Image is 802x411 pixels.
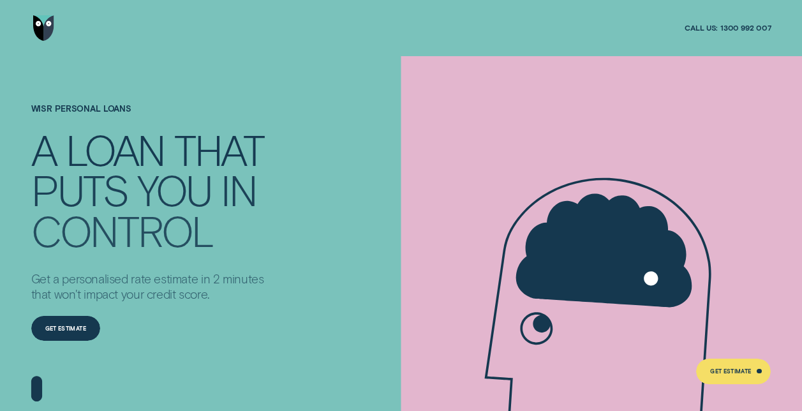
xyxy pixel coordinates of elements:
[31,130,56,170] div: A
[31,104,276,130] h1: Wisr Personal Loans
[685,23,718,33] span: Call us:
[31,170,128,210] div: PUTS
[31,130,276,248] h4: A LOAN THAT PUTS YOU IN CONTROL
[174,130,264,170] div: THAT
[33,15,54,41] img: Wisr
[720,23,771,33] span: 1300 992 007
[31,316,100,341] a: Get Estimate
[66,130,165,170] div: LOAN
[31,211,213,251] div: CONTROL
[31,272,276,303] p: Get a personalised rate estimate in 2 minutes that won't impact your credit score.
[696,359,771,384] a: Get Estimate
[685,23,771,33] a: Call us:1300 992 007
[137,170,211,210] div: YOU
[221,170,256,210] div: IN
